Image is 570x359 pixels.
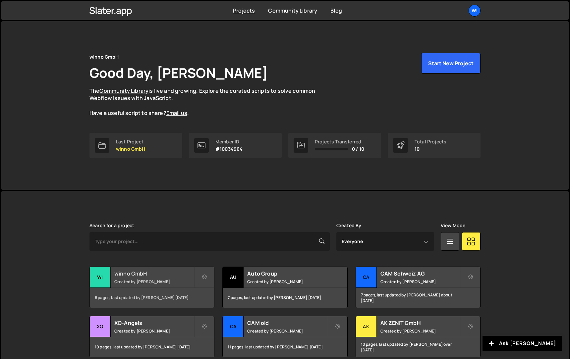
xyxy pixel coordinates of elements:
[89,133,182,158] a: Last Project winno GmbH
[356,316,377,337] div: AK
[233,7,255,14] a: Projects
[380,270,460,277] h2: CAM Schweiz AG
[222,316,347,357] a: CA CAM old Created by [PERSON_NAME] 11 pages, last updated by [PERSON_NAME] [DATE]
[356,337,480,357] div: 10 pages, last updated by [PERSON_NAME] over [DATE]
[114,319,194,327] h2: XO-Angels
[114,270,194,277] h2: winno GmbH
[89,223,134,228] label: Search for a project
[469,5,481,17] a: wi
[89,53,119,61] div: winno GmbH
[247,319,327,327] h2: CAM old
[166,109,187,117] a: Email us
[90,288,214,308] div: 6 pages, last updated by [PERSON_NAME] [DATE]
[114,328,194,334] small: Created by [PERSON_NAME]
[116,139,145,144] div: Last Project
[116,146,145,152] p: winno GmbH
[114,279,194,284] small: Created by [PERSON_NAME]
[89,232,330,251] input: Type your project...
[268,7,317,14] a: Community Library
[380,319,460,327] h2: AK ZENIT GmbH
[415,139,446,144] div: Total Projects
[223,288,347,308] div: 7 pages, last updated by [PERSON_NAME] [DATE]
[89,267,214,308] a: wi winno GmbH Created by [PERSON_NAME] 6 pages, last updated by [PERSON_NAME] [DATE]
[215,146,243,152] p: #10034964
[90,337,214,357] div: 10 pages, last updated by [PERSON_NAME] [DATE]
[89,87,328,117] p: The is live and growing. Explore the curated scripts to solve common Webflow issues with JavaScri...
[247,270,327,277] h2: Auto Group
[247,328,327,334] small: Created by [PERSON_NAME]
[356,316,481,357] a: AK AK ZENIT GmbH Created by [PERSON_NAME] 10 pages, last updated by [PERSON_NAME] over [DATE]
[99,87,148,94] a: Community Library
[356,267,481,308] a: CA CAM Schweiz AG Created by [PERSON_NAME] 7 pages, last updated by [PERSON_NAME] about [DATE]
[380,279,460,284] small: Created by [PERSON_NAME]
[356,288,480,308] div: 7 pages, last updated by [PERSON_NAME] about [DATE]
[352,146,364,152] span: 0 / 10
[90,316,111,337] div: XO
[215,139,243,144] div: Member ID
[356,267,377,288] div: CA
[415,146,446,152] p: 10
[223,267,244,288] div: Au
[222,267,347,308] a: Au Auto Group Created by [PERSON_NAME] 7 pages, last updated by [PERSON_NAME] [DATE]
[89,64,268,82] h1: Good Day, [PERSON_NAME]
[223,337,347,357] div: 11 pages, last updated by [PERSON_NAME] [DATE]
[90,267,111,288] div: wi
[247,279,327,284] small: Created by [PERSON_NAME]
[336,223,362,228] label: Created By
[421,53,481,74] button: Start New Project
[89,316,214,357] a: XO XO-Angels Created by [PERSON_NAME] 10 pages, last updated by [PERSON_NAME] [DATE]
[441,223,465,228] label: View Mode
[223,316,244,337] div: CA
[315,139,364,144] div: Projects Transferred
[380,328,460,334] small: Created by [PERSON_NAME]
[330,7,342,14] a: Blog
[483,336,562,351] button: Ask [PERSON_NAME]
